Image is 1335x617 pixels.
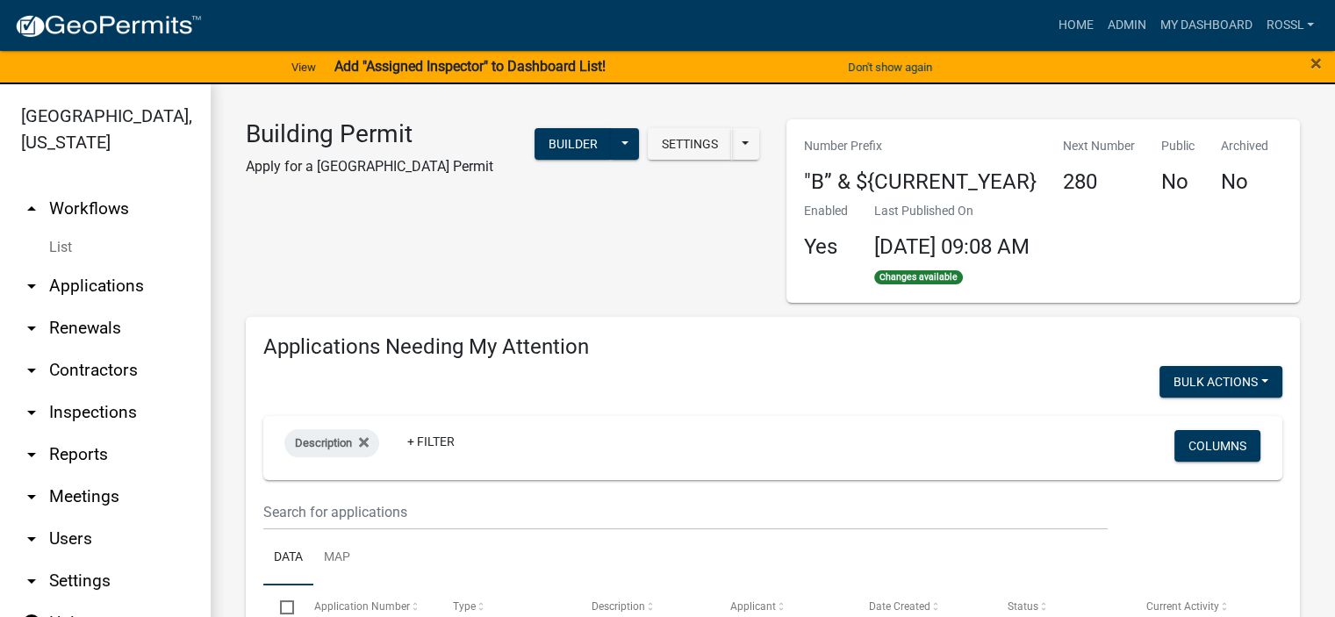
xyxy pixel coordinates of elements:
[841,53,939,82] button: Don't show again
[393,426,469,457] a: + Filter
[1051,9,1100,42] a: Home
[263,494,1108,530] input: Search for applications
[246,156,493,177] p: Apply for a [GEOGRAPHIC_DATA] Permit
[284,53,323,82] a: View
[295,436,352,449] span: Description
[1221,137,1268,155] p: Archived
[1259,9,1321,42] a: RossL
[334,58,605,75] strong: Add "Assigned Inspector" to Dashboard List!
[804,169,1037,195] h4: "B” & ${CURRENT_YEAR}
[21,528,42,549] i: arrow_drop_down
[874,234,1030,259] span: [DATE] 09:08 AM
[1161,137,1195,155] p: Public
[21,276,42,297] i: arrow_drop_down
[313,530,361,586] a: Map
[1174,430,1260,462] button: Columns
[453,600,476,613] span: Type
[1063,169,1135,195] h4: 280
[874,270,964,284] span: Changes available
[535,128,612,160] button: Builder
[21,486,42,507] i: arrow_drop_down
[1310,53,1322,74] button: Close
[314,600,410,613] span: Application Number
[263,334,1282,360] h4: Applications Needing My Attention
[874,202,1030,220] p: Last Published On
[1100,9,1152,42] a: Admin
[21,570,42,592] i: arrow_drop_down
[246,119,493,149] h3: Building Permit
[1221,169,1268,195] h4: No
[263,530,313,586] a: Data
[1008,600,1038,613] span: Status
[21,444,42,465] i: arrow_drop_down
[648,128,732,160] button: Settings
[1159,366,1282,398] button: Bulk Actions
[592,600,645,613] span: Description
[804,234,848,260] h4: Yes
[730,600,776,613] span: Applicant
[1152,9,1259,42] a: My Dashboard
[1063,137,1135,155] p: Next Number
[804,202,848,220] p: Enabled
[21,318,42,339] i: arrow_drop_down
[869,600,930,613] span: Date Created
[1146,600,1219,613] span: Current Activity
[804,137,1037,155] p: Number Prefix
[1161,169,1195,195] h4: No
[21,198,42,219] i: arrow_drop_up
[21,402,42,423] i: arrow_drop_down
[21,360,42,381] i: arrow_drop_down
[1310,51,1322,75] span: ×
